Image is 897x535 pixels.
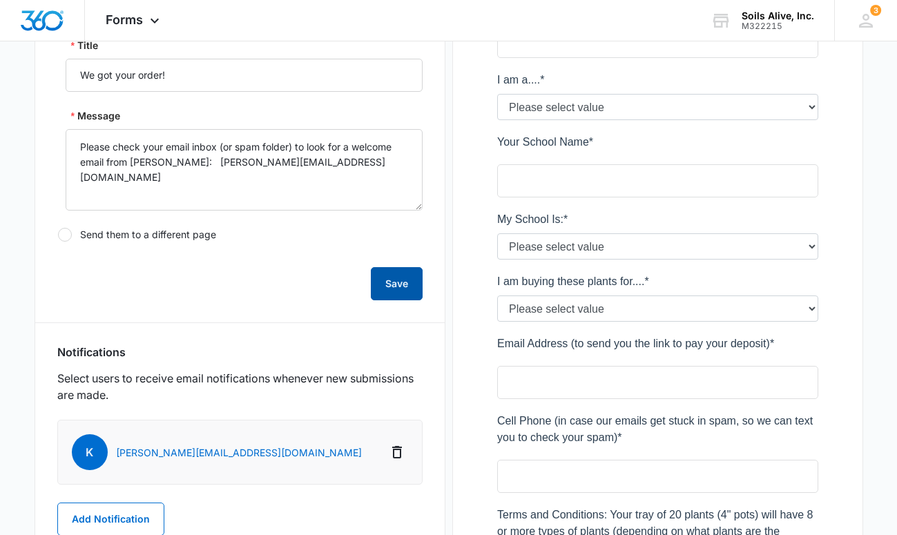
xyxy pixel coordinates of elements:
[870,5,881,16] div: notifications count
[66,129,423,211] textarea: Message
[57,227,423,242] label: Send them to a different page
[72,434,108,470] span: k
[371,267,423,300] button: Save
[57,370,423,403] p: Select users to receive email notifications whenever new submissions are made.
[106,12,143,27] span: Forms
[116,445,362,460] p: [PERSON_NAME][EMAIL_ADDRESS][DOMAIN_NAME]
[742,21,814,31] div: account id
[386,441,408,463] button: Delete Notification
[66,59,423,92] input: Title
[870,5,881,16] span: 3
[71,108,120,124] label: Message
[57,345,126,359] h3: Notifications
[71,38,98,53] label: Title
[742,10,814,21] div: account name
